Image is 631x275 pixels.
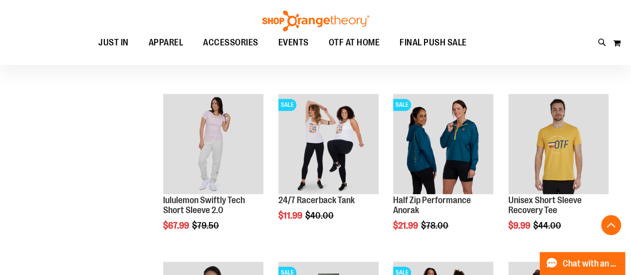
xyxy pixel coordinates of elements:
span: EVENTS [278,31,309,54]
span: SALE [278,99,296,111]
div: product [273,89,384,246]
span: $40.00 [305,211,335,221]
button: Back To Top [601,215,621,235]
a: FINAL PUSH SALE [390,31,477,54]
a: ACCESSORIES [193,31,268,54]
span: $11.99 [278,211,304,221]
span: FINAL PUSH SALE [400,31,467,54]
button: Chat with an Expert [540,252,626,275]
img: Half Zip Performance Anorak [393,94,493,194]
img: Product image for Unisex Short Sleeve Recovery Tee [508,94,609,194]
a: JUST IN [88,31,139,54]
a: 24/7 Racerback Tank [278,195,355,205]
span: APPAREL [149,31,184,54]
span: Chat with an Expert [563,259,619,269]
div: product [503,89,614,256]
span: OTF AT HOME [329,31,380,54]
span: $78.00 [421,221,450,231]
img: Shop Orangetheory [261,10,371,31]
div: product [158,89,268,256]
a: lululemon Swiftly Tech Short Sleeve 2.0 [163,195,245,215]
span: ACCESSORIES [203,31,258,54]
a: Half Zip Performance Anorak [393,195,471,215]
img: lululemon Swiftly Tech Short Sleeve 2.0 [163,94,263,194]
div: product [388,89,498,256]
span: JUST IN [98,31,129,54]
span: $44.00 [533,221,563,231]
a: EVENTS [268,31,319,54]
span: $9.99 [508,221,532,231]
img: 24/7 Racerback Tank [278,94,379,194]
span: SALE [393,99,411,111]
a: 24/7 Racerback TankSALE [278,94,379,196]
a: OTF AT HOME [319,31,390,54]
a: lululemon Swiftly Tech Short Sleeve 2.0 [163,94,263,196]
span: $67.99 [163,221,191,231]
span: $21.99 [393,221,420,231]
a: Product image for Unisex Short Sleeve Recovery Tee [508,94,609,196]
a: APPAREL [139,31,194,54]
span: $79.50 [192,221,220,231]
a: Unisex Short Sleeve Recovery Tee [508,195,582,215]
a: Half Zip Performance AnorakSALE [393,94,493,196]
